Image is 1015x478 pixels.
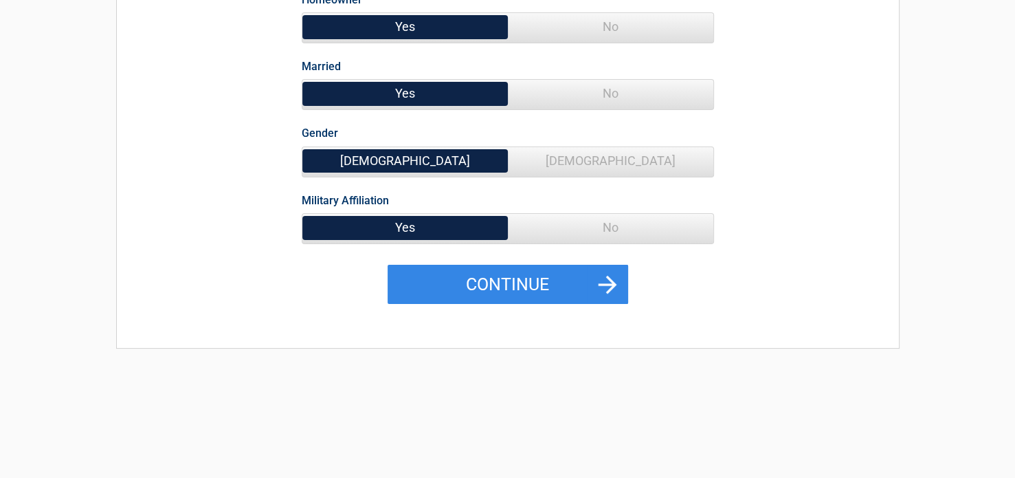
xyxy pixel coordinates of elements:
[508,214,713,241] span: No
[508,147,713,175] span: [DEMOGRAPHIC_DATA]
[302,147,508,175] span: [DEMOGRAPHIC_DATA]
[302,80,508,107] span: Yes
[302,191,389,210] label: Military Affiliation
[302,214,508,241] span: Yes
[388,265,628,305] button: Continue
[302,57,341,76] label: Married
[302,13,508,41] span: Yes
[302,124,338,142] label: Gender
[508,13,713,41] span: No
[508,80,713,107] span: No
